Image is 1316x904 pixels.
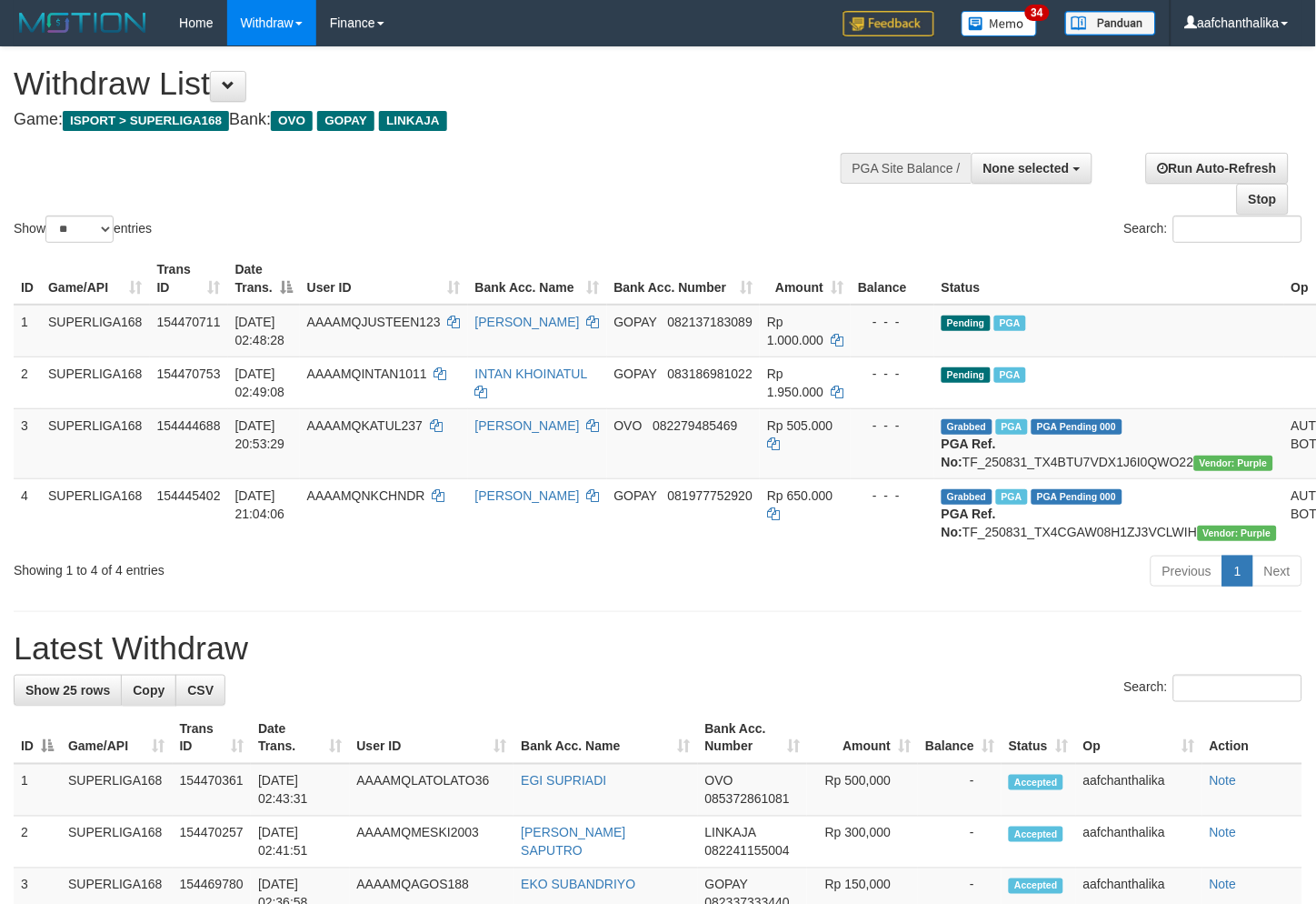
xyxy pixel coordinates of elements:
[14,111,859,129] h4: Game: Bank:
[157,488,221,503] span: 154445402
[14,408,41,478] td: 3
[521,826,625,859] a: [PERSON_NAME] SAPUTRO
[41,478,150,548] td: SUPERLIGA168
[942,367,991,383] span: Pending
[25,683,110,698] span: Show 25 rows
[513,712,697,764] th: Bank Acc. Name: activate to sort column ascending
[475,488,580,503] a: [PERSON_NAME]
[14,478,41,548] td: 4
[235,367,285,399] span: [DATE] 02:49:08
[698,712,807,764] th: Bank Acc. Number: activate to sort column ascending
[14,357,41,408] td: 2
[379,111,447,131] span: LINKAJA
[317,111,374,131] span: GOPAY
[807,817,918,869] td: Rp 300,000
[1237,184,1289,215] a: Stop
[61,817,173,869] td: SUPERLIGA168
[994,367,1026,383] span: Marked by aafnonsreyleab
[614,367,657,381] span: GOPAY
[1032,489,1122,505] span: PGA Pending
[918,817,1002,869] td: -
[173,712,252,764] th: Trans ID: activate to sort column ascending
[1210,826,1237,840] a: Note
[843,11,934,36] img: Feedback.jpg
[228,253,300,305] th: Date Trans.: activate to sort column descending
[942,419,992,435] span: Grabbed
[1146,153,1289,184] a: Run Auto-Refresh
[705,826,756,840] span: LINKAJA
[157,315,221,329] span: 154470711
[1076,817,1202,869] td: aafchanthalika
[271,111,313,131] span: OVO
[175,675,225,706] a: CSV
[614,315,657,329] span: GOPAY
[668,315,753,329] span: Copy 082137183089 to clipboard
[996,419,1028,435] span: Marked by aafsoycanthlai
[14,305,41,357] td: 1
[14,712,61,764] th: ID: activate to sort column descending
[41,408,150,478] td: SUPERLIGA168
[1032,419,1122,435] span: PGA Pending
[307,488,425,503] span: AAAAMQNKCHNDR
[307,315,441,329] span: AAAAMQJUSTEEN123
[1009,827,1063,842] span: Accepted
[858,365,927,383] div: - - -
[521,878,635,892] a: EKO SUBANDRIYO
[918,712,1002,764] th: Balance: activate to sort column ascending
[760,253,851,305] th: Amount: activate to sort column ascending
[61,764,173,817] td: SUPERLIGA168
[350,817,514,869] td: AAAAMQMESKI2003
[994,316,1026,331] span: Marked by aafnonsreyleab
[1173,675,1302,702] input: Search:
[942,437,996,469] b: PGA Ref. No:
[41,357,150,408] td: SUPERLIGA168
[972,153,1092,184] button: None selected
[235,418,285,451] span: [DATE] 20:53:29
[121,675,176,706] a: Copy
[1065,11,1156,35] img: panduan.png
[918,764,1002,817] td: -
[858,417,927,435] div: - - -
[1076,764,1202,817] td: aafchanthalika
[14,9,152,36] img: MOTION_logo.png
[1124,216,1302,243] label: Search:
[133,683,164,698] span: Copy
[475,315,580,329] a: [PERSON_NAME]
[61,712,173,764] th: Game/API: activate to sort column ascending
[307,418,423,433] span: AAAAMQKATUL237
[1252,556,1302,587] a: Next
[705,878,748,892] span: GOPAY
[157,367,221,381] span: 154470753
[1222,556,1253,587] a: 1
[14,253,41,305] th: ID
[14,216,152,243] label: Show entries
[858,313,927,331] div: - - -
[1009,879,1063,894] span: Accepted
[1202,712,1302,764] th: Action
[173,764,252,817] td: 154470361
[63,111,229,131] span: ISPORT > SUPERLIGA168
[614,418,643,433] span: OVO
[1002,712,1076,764] th: Status: activate to sort column ascending
[45,216,114,243] select: Showentries
[187,683,214,698] span: CSV
[1025,5,1050,21] span: 34
[614,488,657,503] span: GOPAY
[41,253,150,305] th: Game/API: activate to sort column ascending
[767,367,823,399] span: Rp 1.950.000
[607,253,761,305] th: Bank Acc. Number: activate to sort column ascending
[1124,675,1302,702] label: Search:
[251,817,349,869] td: [DATE] 02:41:51
[1194,456,1273,471] span: Vendor URL: https://trx4.1velocity.biz
[41,305,150,357] td: SUPERLIGA168
[14,630,1302,667] h1: Latest Withdraw
[157,418,221,433] span: 154444688
[235,488,285,521] span: [DATE] 21:04:06
[1151,556,1223,587] a: Previous
[962,11,1038,36] img: Button%20Memo.svg
[942,507,996,539] b: PGA Ref. No:
[468,253,607,305] th: Bank Acc. Name: activate to sort column ascending
[475,367,587,381] a: INTAN KHOINATUL
[983,161,1070,176] span: None selected
[1210,774,1237,788] a: Note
